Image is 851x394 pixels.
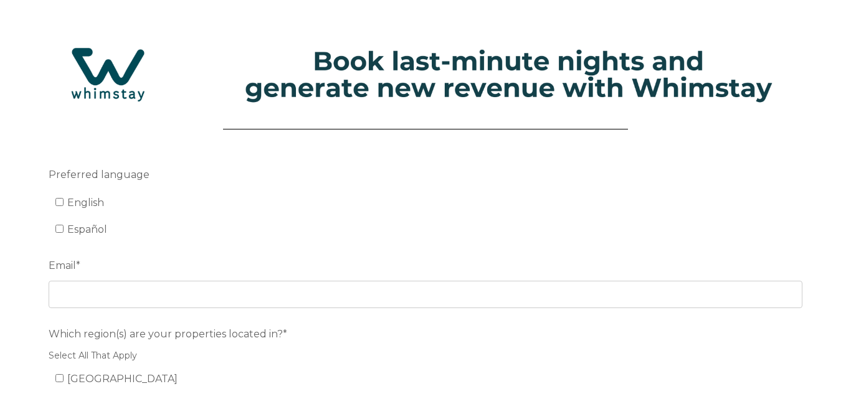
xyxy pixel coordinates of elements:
[49,349,802,362] legend: Select All That Apply
[49,324,287,344] span: Which region(s) are your properties located in?*
[55,374,64,382] input: [GEOGRAPHIC_DATA]
[55,198,64,206] input: English
[12,30,839,118] img: Hubspot header for SSOB (4)
[67,197,104,209] span: English
[49,165,150,184] span: Preferred language
[67,373,178,385] span: [GEOGRAPHIC_DATA]
[49,256,76,275] span: Email
[55,225,64,233] input: Español
[67,223,107,235] span: Español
